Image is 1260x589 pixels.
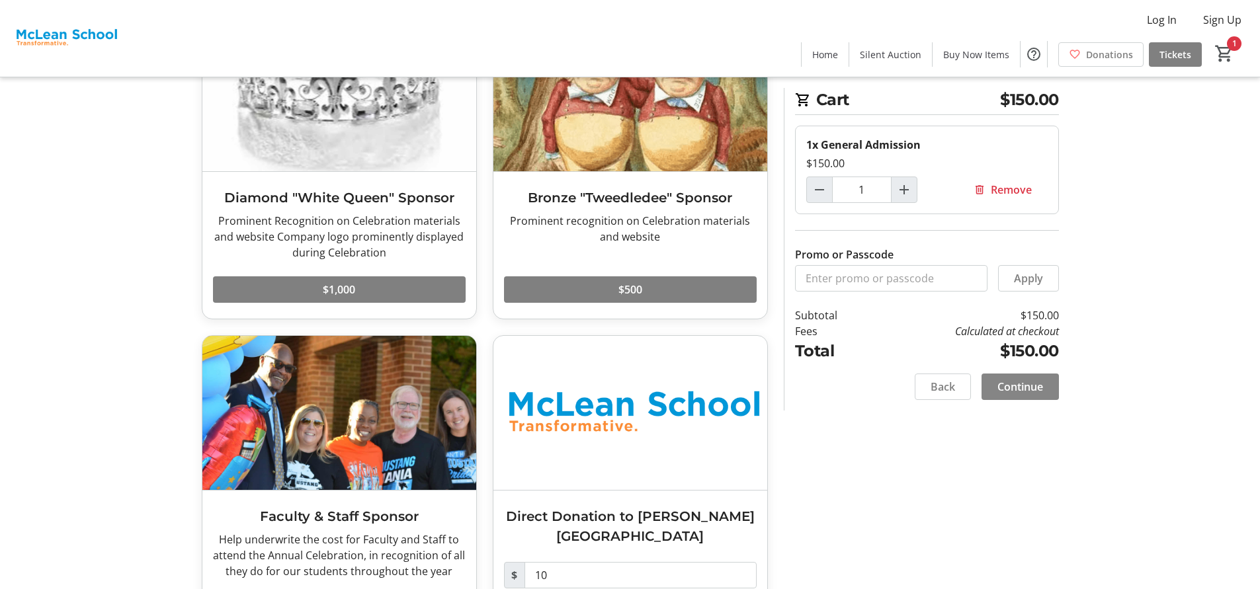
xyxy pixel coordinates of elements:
a: Silent Auction [849,42,932,67]
span: Log In [1147,12,1177,28]
span: $500 [618,282,642,297]
span: Sign Up [1203,12,1241,28]
span: Tickets [1159,48,1191,61]
input: General Admission Quantity [832,177,892,203]
span: Silent Auction [860,48,921,61]
img: Direct Donation to McLean School [493,336,767,490]
h2: Cart [795,88,1059,115]
span: $1,000 [323,282,355,297]
button: Log In [1136,9,1187,30]
div: Prominent Recognition on Celebration materials and website Company logo prominently displayed dur... [213,213,466,260]
button: Increment by one [892,177,917,202]
a: Home [802,42,849,67]
td: Subtotal [795,307,872,323]
div: Prominent recognition on Celebration materials and website [504,213,757,245]
td: $150.00 [871,339,1058,363]
button: Help [1021,41,1047,67]
a: Buy Now Items [933,42,1020,67]
input: Donation Amount [525,562,757,588]
button: $1,000 [213,276,466,303]
img: Faculty & Staff Sponsor [202,336,476,490]
span: Donations [1086,48,1133,61]
button: $500 [504,276,757,303]
a: Donations [1058,42,1144,67]
h3: Bronze "Tweedledee" Sponsor [504,188,757,208]
span: Apply [1014,270,1043,286]
label: Promo or Passcode [795,247,894,262]
td: Total [795,339,872,363]
button: Apply [998,265,1059,292]
span: Continue [997,379,1043,395]
button: Continue [982,373,1059,400]
button: Decrement by one [807,177,832,202]
span: Back [931,379,955,395]
td: $150.00 [871,307,1058,323]
input: Enter promo or passcode [795,265,987,292]
td: Calculated at checkout [871,323,1058,339]
h3: Faculty & Staff Sponsor [213,506,466,526]
button: Sign Up [1193,9,1252,30]
td: Fees [795,323,872,339]
span: Remove [991,182,1032,198]
img: McLean School's Logo [8,5,125,71]
span: $150.00 [1000,88,1059,112]
button: Cart [1212,42,1236,65]
a: Tickets [1149,42,1202,67]
span: Buy Now Items [943,48,1009,61]
div: $150.00 [806,155,1048,171]
span: Home [812,48,838,61]
img: Bronze "Tweedledee" Sponsor [493,17,767,171]
img: Diamond "White Queen" Sponsor [202,17,476,171]
div: 1x General Admission [806,137,1048,153]
button: Back [915,373,971,400]
h3: Direct Donation to [PERSON_NAME][GEOGRAPHIC_DATA] [504,506,757,546]
button: Remove [958,177,1048,203]
div: Help underwrite the cost for Faculty and Staff to attend the Annual Celebration, in recognition o... [213,531,466,579]
span: $ [504,562,525,588]
h3: Diamond "White Queen" Sponsor [213,188,466,208]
